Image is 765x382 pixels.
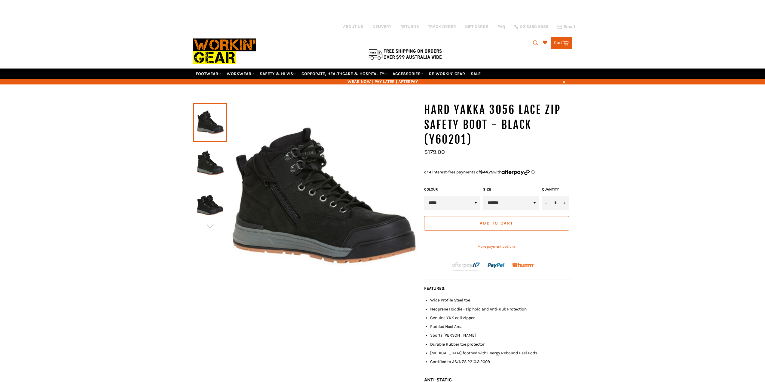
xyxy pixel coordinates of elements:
a: RE-WORKIN' GEAR [427,69,467,79]
button: Reduce item quantity by one [542,196,551,210]
span: Add to Cart [480,221,513,226]
img: Humm_core_logo_RGB-01_300x60px_small_195d8312-4386-4de7-b182-0ef9b6303a37.png [512,263,534,267]
li: Neoprene Hoddie - zip hold and Anti-Rub Protection [430,306,572,312]
a: RETURNS [400,24,419,29]
a: More payment options [424,244,569,249]
img: Workin Gear leaders in Workwear, Safety Boots, PPE, Uniforms. Australia's No.1 in Workwear [193,34,256,68]
a: CORPORATE, HEALTHCARE & HOSPITALITY [299,69,389,79]
a: FOOTWEAR [193,69,223,79]
strong: FEATURES [424,286,444,291]
img: Flat $9.95 shipping Australia wide [368,48,443,60]
img: Afterpay-Logo-on-dark-bg_large.png [451,261,481,272]
img: Workin Gear - HARD YAKKA 3056 Lace Zip Safety Boot - Black [227,102,418,294]
li: Padded Heel Area [430,324,572,329]
a: ABOUT US [343,24,363,29]
li: Genuine YKK coil zipper [430,315,572,321]
li: [MEDICAL_DATA] footbed with Energy Rebound Heel Pods [430,350,572,356]
a: 02 6280 5885 [514,25,548,29]
button: Add to Cart [424,216,569,231]
label: Quantity [542,187,569,192]
li: Durable Rubber toe protector [430,341,572,347]
a: DELIVERY [372,24,391,29]
a: WORKWEAR [224,69,256,79]
label: Size [483,187,539,192]
a: Cart [551,37,572,49]
a: ACCESSORIES [390,69,426,79]
li: Sports [PERSON_NAME] [430,332,572,338]
a: GIFT CARDS [465,24,488,29]
label: COLOUR [424,187,480,192]
a: SALE [468,69,483,79]
h1: HARD YAKKA 3056 Lace Zip Safety Boot - Black (Y60201) [424,102,572,147]
a: SAFETY & HI VIS [257,69,298,79]
p: : [424,286,572,291]
li: Certified to AS/NZS 2210.3:2009 [430,359,572,365]
span: Email [564,25,575,29]
img: paypal.png [488,257,505,274]
button: Increase item quantity by one [560,196,569,210]
img: Workin Gear - HARD YAKKA 3056 Lace Zip Safety Boot - Black [196,187,224,220]
span: 02 6280 5885 [520,25,548,29]
span: WEAR NOW | PAY LATER | AFTERPAY [193,79,572,84]
a: Email [557,24,575,29]
a: TRACK ORDER [428,24,456,29]
span: $179.00 [424,148,445,155]
a: FAQ [497,24,505,29]
img: Workin Gear - HARD YAKKA 3056 Lace Zip Safety Boot - Black [196,146,224,179]
li: Wide Profile Steel toe [430,297,572,303]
